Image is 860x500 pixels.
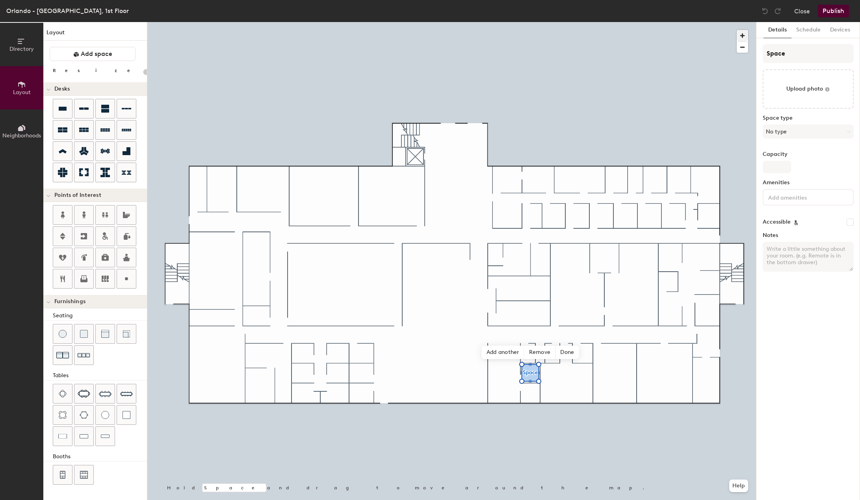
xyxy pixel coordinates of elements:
img: Table (1x2) [58,432,67,440]
img: Stool [59,330,67,338]
span: Directory [9,46,34,52]
img: Redo [774,7,782,15]
label: Capacity [763,151,854,157]
button: Six seat booth [74,465,94,485]
button: Four seat table [53,384,72,404]
button: Couch (corner) [117,324,136,344]
div: Orlando - [GEOGRAPHIC_DATA], 1st Floor [6,6,129,16]
button: Ten seat table [117,384,136,404]
label: Space type [763,115,854,121]
input: Add amenities [767,192,838,202]
label: Notes [763,232,854,239]
button: Publish [818,5,849,17]
button: Help [729,480,748,492]
img: Ten seat table [120,387,133,400]
span: Remove [524,346,556,359]
button: Six seat round table [74,405,94,425]
img: Couch (corner) [123,330,130,338]
span: Furnishings [54,298,85,305]
label: Accessible [763,219,791,225]
img: Eight seat table [99,387,111,400]
img: Undo [761,7,769,15]
div: Resize [53,67,140,74]
img: Six seat round table [80,411,88,419]
img: Six seat table [78,390,90,398]
img: Couch (middle) [101,330,109,338]
button: Four seat round table [53,405,72,425]
span: Desks [54,86,70,92]
img: Four seat booth [59,471,66,479]
button: Couch (x3) [74,345,94,365]
button: Upload photo [763,69,854,109]
button: Stool [53,324,72,344]
button: Add space [50,47,136,61]
button: Couch (middle) [95,324,115,344]
button: Devices [825,22,855,38]
span: Done [555,346,579,359]
img: Cushion [80,330,88,338]
h1: Layout [43,28,147,41]
button: Table (1x2) [53,426,72,446]
button: Four seat booth [53,465,72,485]
button: Details [763,22,791,38]
button: No type [763,124,854,139]
span: Layout [13,89,31,96]
span: Points of Interest [54,192,101,198]
button: Table (1x3) [74,426,94,446]
button: Schedule [791,22,825,38]
label: Amenities [763,180,854,186]
img: Four seat round table [59,411,67,419]
button: Couch (x2) [53,345,72,365]
button: Table (round) [95,405,115,425]
img: Six seat booth [80,471,88,479]
span: Neighborhoods [2,132,41,139]
button: Six seat table [74,384,94,404]
button: Table (1x1) [117,405,136,425]
button: Cushion [74,324,94,344]
img: Table (1x4) [101,432,110,440]
img: Table (round) [101,411,109,419]
div: Tables [53,371,147,380]
img: Four seat table [59,390,67,398]
button: Table (1x4) [95,426,115,446]
img: Table (1x1) [123,411,130,419]
span: Add another [482,346,524,359]
span: Add space [81,50,112,58]
button: Close [794,5,810,17]
img: Couch (x2) [56,349,69,361]
img: Couch (x3) [78,349,90,361]
img: Table (1x3) [80,432,88,440]
button: Eight seat table [95,384,115,404]
div: Seating [53,311,147,320]
div: Booths [53,452,147,461]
